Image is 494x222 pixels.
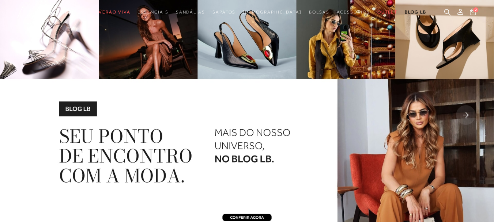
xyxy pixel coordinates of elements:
[176,5,205,19] a: noSubCategoriesText
[377,5,398,19] a: noSubCategoriesText
[468,8,478,18] button: 2
[243,5,302,19] a: noSubCategoriesText
[137,5,168,19] a: noSubCategoriesText
[212,5,235,19] a: noSubCategoriesText
[405,5,426,19] a: BLOG LB
[405,9,426,15] span: BLOG LB
[337,9,370,15] span: Acessórios
[212,9,235,15] span: Sapatos
[243,9,302,15] span: [DEMOGRAPHIC_DATA]
[473,7,478,12] span: 2
[309,5,329,19] a: noSubCategoriesText
[99,5,130,19] a: noSubCategoriesText
[377,9,398,15] span: Outlet
[337,5,370,19] a: noSubCategoriesText
[137,9,168,15] span: Essenciais
[176,9,205,15] span: Sandálias
[309,9,329,15] span: Bolsas
[99,9,130,15] span: Verão Viva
